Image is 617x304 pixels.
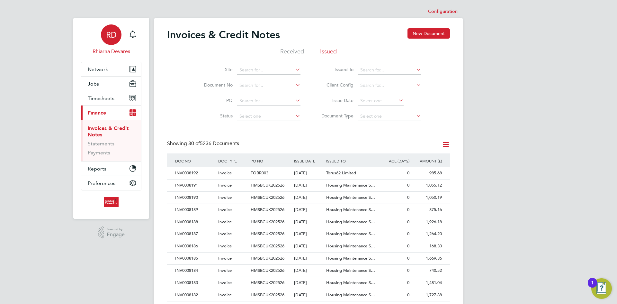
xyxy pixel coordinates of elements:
[218,255,232,261] span: Invoice
[81,120,141,161] div: Finance
[292,277,325,289] div: [DATE]
[317,67,353,72] label: Issued To
[320,48,337,59] li: Issued
[81,161,141,176] button: Reports
[218,219,232,225] span: Invoice
[218,292,232,298] span: Invoice
[411,240,443,252] div: 168.30
[407,170,409,176] span: 0
[167,28,280,41] h2: Invoices & Credit Notes
[411,216,443,228] div: 1,926.18
[292,204,325,216] div: [DATE]
[217,153,249,168] div: DOC TYPE
[174,180,217,191] div: INV0008191
[251,268,284,273] span: HMSBCUK202526
[411,228,443,240] div: 1,264.20
[88,166,106,172] span: Reports
[81,62,141,76] button: Network
[104,197,118,207] img: buildingcareersuk-logo-retina.png
[411,253,443,264] div: 1,669.36
[326,231,375,236] span: Housing Maintenance S…
[326,219,375,225] span: Housing Maintenance S…
[188,140,239,147] span: 5236 Documents
[317,113,353,119] label: Document Type
[167,140,240,147] div: Showing
[237,112,300,121] input: Select one
[251,170,268,176] span: TOBR003
[174,253,217,264] div: INV0008185
[88,81,99,87] span: Jobs
[251,195,284,200] span: HMSBCUK202526
[317,82,353,88] label: Client Config
[218,268,232,273] span: Invoice
[326,243,375,249] span: Housing Maintenance S…
[411,167,443,179] div: 985.68
[107,226,125,232] span: Powered by
[407,268,409,273] span: 0
[292,192,325,204] div: [DATE]
[407,219,409,225] span: 0
[218,243,232,249] span: Invoice
[88,95,114,101] span: Timesheets
[81,106,141,120] button: Finance
[88,125,129,138] a: Invoices & Credit Notes
[326,170,356,176] span: Torus62 Limited
[251,182,284,188] span: HMSBCUK202526
[292,167,325,179] div: [DATE]
[174,204,217,216] div: INV0008189
[174,265,217,277] div: INV0008184
[81,48,141,55] span: Rhiarna Devares
[292,289,325,301] div: [DATE]
[407,255,409,261] span: 0
[358,81,421,90] input: Search for...
[411,289,443,301] div: 1,727.88
[292,265,325,277] div: [DATE]
[591,278,612,299] button: Open Resource Center, 1 new notification
[218,280,232,285] span: Invoice
[292,240,325,252] div: [DATE]
[81,77,141,91] button: Jobs
[411,180,443,191] div: 1,055.12
[88,150,110,156] a: Payments
[196,82,233,88] label: Document No
[428,5,458,18] li: Configuration
[88,110,106,116] span: Finance
[326,195,375,200] span: Housing Maintenance S…
[326,268,375,273] span: Housing Maintenance S…
[292,216,325,228] div: [DATE]
[292,180,325,191] div: [DATE]
[81,197,141,207] a: Go to home page
[411,192,443,204] div: 1,050.19
[81,91,141,105] button: Timesheets
[188,140,200,147] span: 30 of
[326,182,375,188] span: Housing Maintenance S…
[237,97,300,106] input: Search for...
[411,265,443,277] div: 740.52
[411,153,443,168] div: AMOUNT (£)
[218,170,232,176] span: Invoice
[174,228,217,240] div: INV0008187
[325,153,379,168] div: ISSUED TO
[251,207,284,212] span: HMSBCUK202526
[326,280,375,285] span: Housing Maintenance S…
[174,167,217,179] div: INV0008192
[292,253,325,264] div: [DATE]
[251,219,284,225] span: HMSBCUK202526
[174,277,217,289] div: INV0008183
[411,204,443,216] div: 875.16
[407,207,409,212] span: 0
[407,292,409,298] span: 0
[174,289,217,301] div: INV0008182
[358,97,404,106] input: Select one
[326,207,375,212] span: Housing Maintenance S…
[407,231,409,236] span: 0
[411,277,443,289] div: 1,481.04
[174,192,217,204] div: INV0008190
[251,292,284,298] span: HMSBCUK202526
[251,231,284,236] span: HMSBCUK202526
[407,28,450,39] button: New Document
[237,81,300,90] input: Search for...
[407,243,409,249] span: 0
[196,113,233,119] label: Status
[326,292,375,298] span: Housing Maintenance S…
